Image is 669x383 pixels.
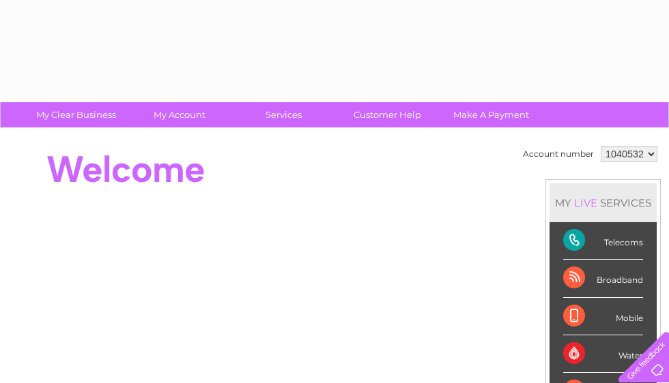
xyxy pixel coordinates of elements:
a: My Clear Business [20,102,132,127]
a: My Account [124,102,236,127]
a: Services [227,102,340,127]
div: Broadband [563,260,643,297]
a: Make A Payment [435,102,547,127]
div: Mobile [563,298,643,335]
div: MY SERVICES [550,183,657,222]
a: Customer Help [331,102,444,127]
td: Account number [519,142,597,166]
div: Water [563,335,643,373]
div: Telecoms [563,222,643,260]
div: LIVE [571,196,600,209]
